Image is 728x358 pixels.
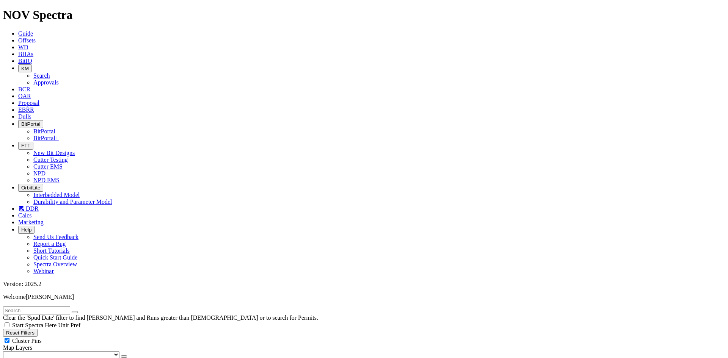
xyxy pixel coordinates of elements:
[33,268,54,274] a: Webinar
[21,66,29,71] span: KM
[12,322,56,328] span: Start Spectra Here
[18,142,33,150] button: FTT
[33,177,60,183] a: NPD EMS
[18,44,28,50] a: WD
[18,30,33,37] a: Guide
[18,51,33,57] a: BHAs
[33,254,77,261] a: Quick Start Guide
[3,8,725,22] h1: NOV Spectra
[33,234,78,240] a: Send Us Feedback
[21,121,40,127] span: BitPortal
[18,86,30,92] a: BCR
[33,79,59,86] a: Approvals
[3,306,70,314] input: Search
[33,163,63,170] a: Cutter EMS
[33,170,45,177] a: NPD
[33,156,68,163] a: Cutter Testing
[3,314,318,321] span: Clear the 'Spud Date' filter to find [PERSON_NAME] and Runs greater than [DEMOGRAPHIC_DATA] or to...
[18,219,44,225] a: Marketing
[33,192,80,198] a: Interbedded Model
[33,135,59,141] a: BitPortal+
[21,227,31,233] span: Help
[18,64,32,72] button: KM
[21,185,40,191] span: OrbitLite
[18,58,32,64] a: BitIQ
[18,184,43,192] button: OrbitLite
[3,344,32,351] span: Map Layers
[3,329,38,337] button: Reset Filters
[18,37,36,44] a: Offsets
[5,322,9,327] input: Start Spectra Here
[18,113,31,120] a: Dulls
[3,294,725,300] p: Welcome
[3,281,725,288] div: Version: 2025.2
[33,247,70,254] a: Short Tutorials
[58,322,80,328] span: Unit Pref
[18,120,43,128] button: BitPortal
[26,294,74,300] span: [PERSON_NAME]
[33,199,112,205] a: Durability and Parameter Model
[18,205,39,212] a: DDR
[18,226,35,234] button: Help
[21,143,30,149] span: FTT
[33,261,77,267] a: Spectra Overview
[26,205,39,212] span: DDR
[18,93,31,99] a: OAR
[33,128,55,134] a: BitPortal
[18,100,39,106] a: Proposal
[33,241,66,247] a: Report a Bug
[18,212,32,219] a: Calcs
[33,72,50,79] a: Search
[12,338,42,344] span: Cluster Pins
[33,150,75,156] a: New Bit Designs
[18,106,34,113] a: EBRR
